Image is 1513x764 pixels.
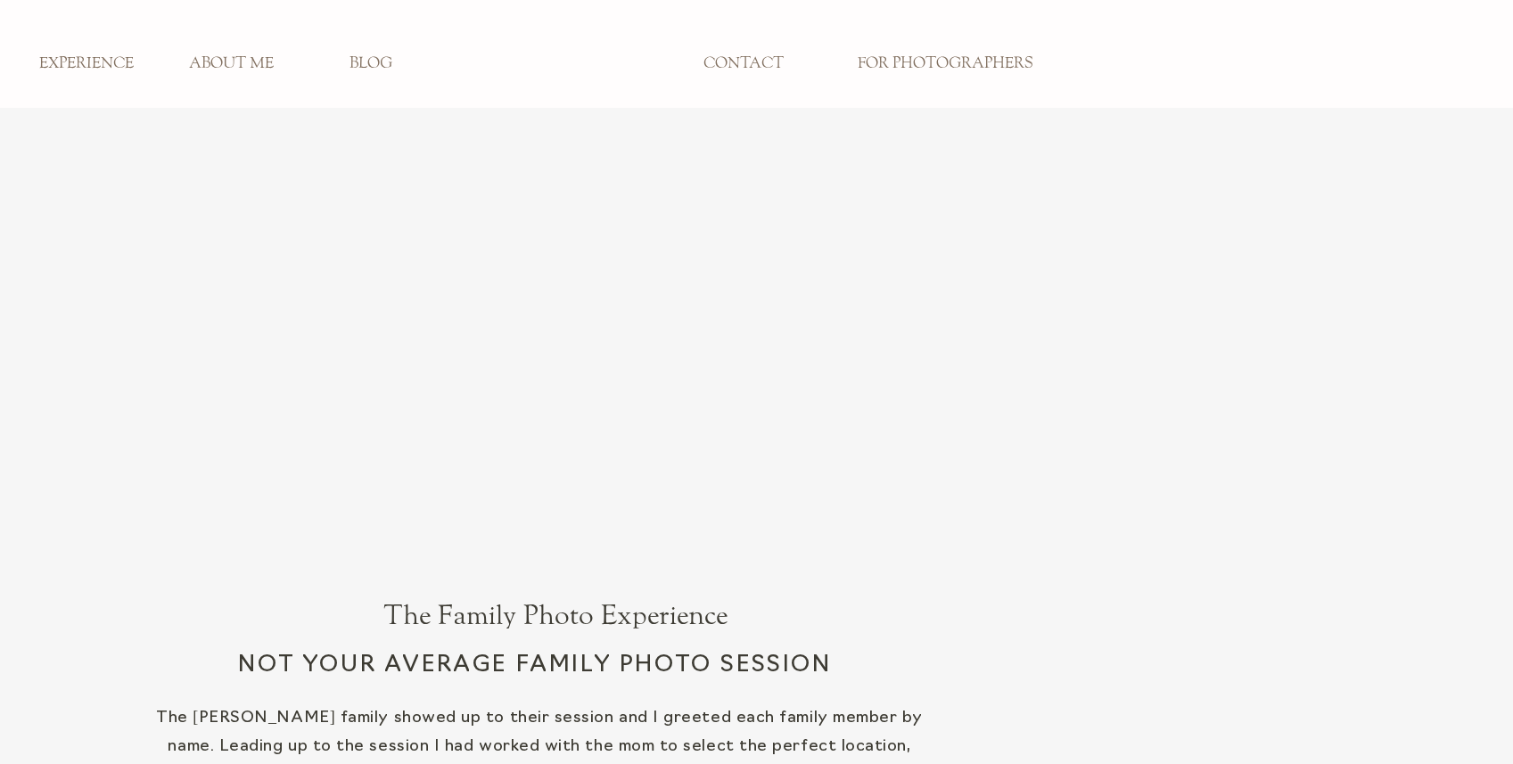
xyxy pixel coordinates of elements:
[172,54,290,74] a: ABOUT ME
[250,599,860,636] h1: The Family Photo Experience
[28,54,145,74] a: EXPERIENCE
[844,54,1045,74] a: FOR PHOTOGRAPHERS
[312,54,430,74] a: BLOG
[49,648,1021,700] h2: Not your average family photo session
[685,54,802,74] a: CONTACT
